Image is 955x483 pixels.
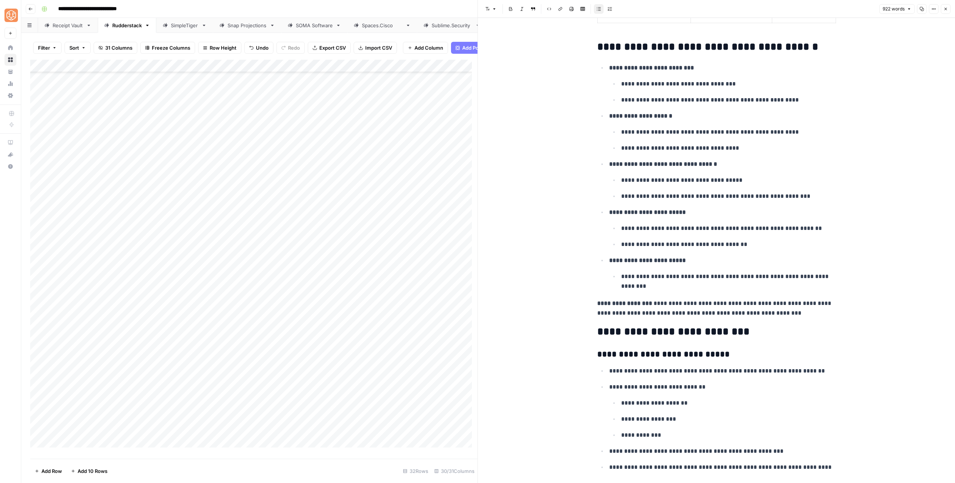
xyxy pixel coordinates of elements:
div: Receipt Vault [53,22,83,29]
span: Export CSV [319,44,346,52]
span: Add Power Agent [462,44,503,52]
a: Rudderstack [98,18,156,33]
button: Workspace: SimpleTiger [4,6,16,25]
div: [DOMAIN_NAME] [432,22,472,29]
a: [DOMAIN_NAME] [417,18,487,33]
button: What's new? [4,149,16,161]
a: SimpleTiger [156,18,213,33]
a: [DOMAIN_NAME] [347,18,417,33]
button: Row Height [198,42,241,54]
div: Snap Projections [228,22,267,29]
div: Rudderstack [112,22,142,29]
span: Add 10 Rows [78,467,107,475]
a: Snap Projections [213,18,281,33]
button: Freeze Columns [140,42,195,54]
div: 30/31 Columns [431,465,477,477]
button: Add Power Agent [451,42,507,54]
button: Add Column [403,42,448,54]
button: Import CSV [354,42,397,54]
a: Your Data [4,66,16,78]
button: 31 Columns [94,42,137,54]
span: Freeze Columns [152,44,190,52]
span: Row Height [210,44,237,52]
button: Add Row [30,465,66,477]
a: SOMA Software [281,18,347,33]
span: Add Column [414,44,443,52]
img: SimpleTiger Logo [4,9,18,22]
button: Help + Support [4,161,16,172]
span: Redo [288,44,300,52]
span: Import CSV [365,44,392,52]
a: AirOps Academy [4,137,16,149]
button: Redo [276,42,305,54]
span: 31 Columns [105,44,132,52]
button: Undo [244,42,273,54]
div: SimpleTiger [171,22,198,29]
a: Settings [4,90,16,102]
span: Add Row [41,467,62,475]
button: Filter [33,42,62,54]
div: 32 Rows [400,465,431,477]
div: SOMA Software [296,22,333,29]
a: Receipt Vault [38,18,98,33]
button: 922 words [879,4,915,14]
a: Usage [4,78,16,90]
div: [DOMAIN_NAME] [362,22,403,29]
span: Undo [256,44,269,52]
span: Sort [69,44,79,52]
button: Export CSV [308,42,351,54]
button: Sort [65,42,91,54]
a: Home [4,42,16,54]
span: 922 words [883,6,905,12]
span: Filter [38,44,50,52]
button: Add 10 Rows [66,465,112,477]
a: Browse [4,54,16,66]
div: What's new? [5,149,16,160]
